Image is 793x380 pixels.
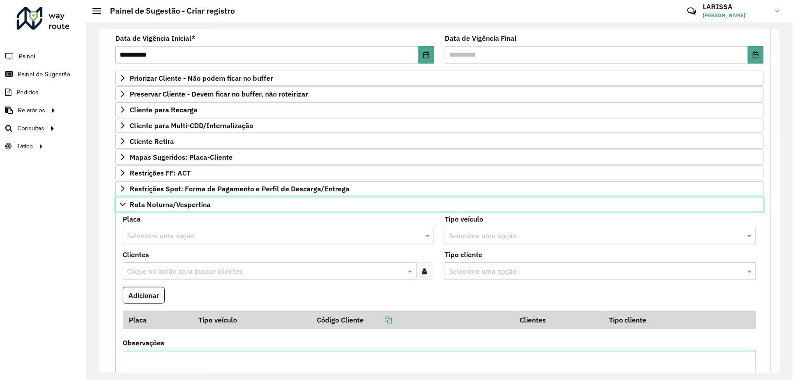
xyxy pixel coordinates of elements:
a: Cliente para Multi-CDD/Internalização [115,118,764,133]
span: Mapas Sugeridos: Placa-Cliente [130,154,233,161]
label: Clientes [123,249,149,260]
span: Consultas [18,124,44,133]
a: Contato Rápido [682,2,701,21]
span: Relatórios [18,106,45,115]
label: Placa [123,214,141,224]
h3: LARISSA [703,3,769,11]
span: [PERSON_NAME] [703,11,769,19]
span: Restrições FF: ACT [130,169,191,176]
a: Cliente Retira [115,134,764,149]
button: Choose Date [748,46,764,64]
span: Cliente para Multi-CDD/Internalização [130,122,253,129]
button: Adicionar [123,287,165,304]
span: Painel de Sugestão [18,70,70,79]
span: Pedidos [17,88,39,97]
span: Painel [19,52,35,61]
th: Placa [123,311,193,329]
span: Cliente Retira [130,138,174,145]
label: Tipo cliente [445,249,482,260]
label: Data de Vigência Final [445,33,517,43]
label: Data de Vigência Inicial [115,33,195,43]
span: Cliente para Recarga [130,106,198,113]
th: Tipo cliente [603,311,719,329]
a: Rota Noturna/Vespertina [115,197,764,212]
a: Cliente para Recarga [115,102,764,117]
span: Priorizar Cliente - Não podem ficar no buffer [130,75,273,82]
span: Preservar Cliente - Devem ficar no buffer, não roteirizar [130,90,308,97]
span: Rota Noturna/Vespertina [130,201,211,208]
button: Choose Date [418,46,434,64]
h2: Painel de Sugestão - Criar registro [101,6,235,16]
a: Restrições Spot: Forma de Pagamento e Perfil de Descarga/Entrega [115,181,764,196]
th: Tipo veículo [193,311,311,329]
th: Código Cliente [311,311,513,329]
a: Priorizar Cliente - Não podem ficar no buffer [115,71,764,86]
a: Mapas Sugeridos: Placa-Cliente [115,150,764,165]
a: Restrições FF: ACT [115,165,764,180]
span: Restrições Spot: Forma de Pagamento e Perfil de Descarga/Entrega [130,185,350,192]
th: Clientes [513,311,603,329]
a: Copiar [364,315,392,324]
label: Observações [123,337,164,348]
span: Tático [17,142,33,151]
label: Tipo veículo [445,214,483,224]
a: Preservar Cliente - Devem ficar no buffer, não roteirizar [115,86,764,101]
